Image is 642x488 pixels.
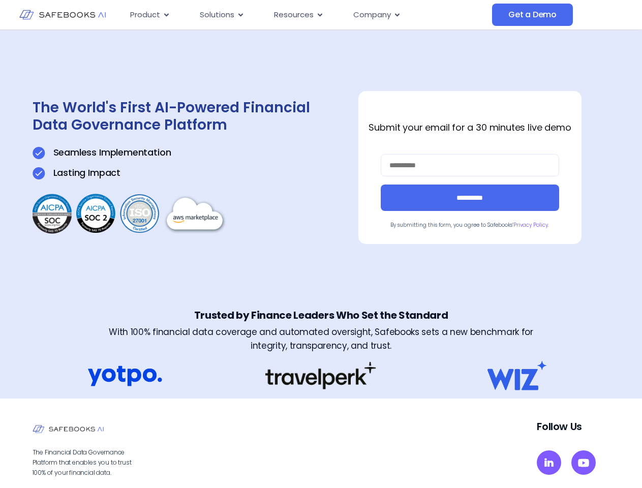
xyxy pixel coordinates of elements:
span: Solutions [200,9,234,21]
img: Get a Demo 7 [480,361,554,390]
p: Lasting Impact [53,167,120,179]
img: Get a Demo 6 [265,362,377,389]
strong: Submit your email for a 30 minutes live demo [369,121,571,134]
p: Follow Us [537,419,609,434]
nav: Menu [122,5,492,25]
a: Get a Demo [492,4,573,26]
img: Get a Demo 5 [88,361,162,390]
p: By submitting this form, you agree to Safebooks’ . [381,221,559,229]
h3: With 100% financial data coverage and automated oversight, Safebooks sets a new benchmark for int... [96,325,545,353]
p: Seamless Implementation [53,146,171,159]
span: Product [130,9,160,21]
h1: The World's First AI-Powered Financial Data Governance Platform [33,99,316,133]
p: The Financial Data Governance Platform that enables you to trust 100% of your financial data. [33,447,144,478]
a: Privacy Policy [513,221,548,229]
img: Get a Demo 1 [33,147,45,159]
span: Company [353,9,391,21]
span: Get a Demo [508,10,557,20]
div: Menu Toggle [122,5,492,25]
span: Resources [274,9,314,21]
img: Get a Demo 3 [33,192,228,236]
img: Get a Demo 1 [33,167,45,179]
